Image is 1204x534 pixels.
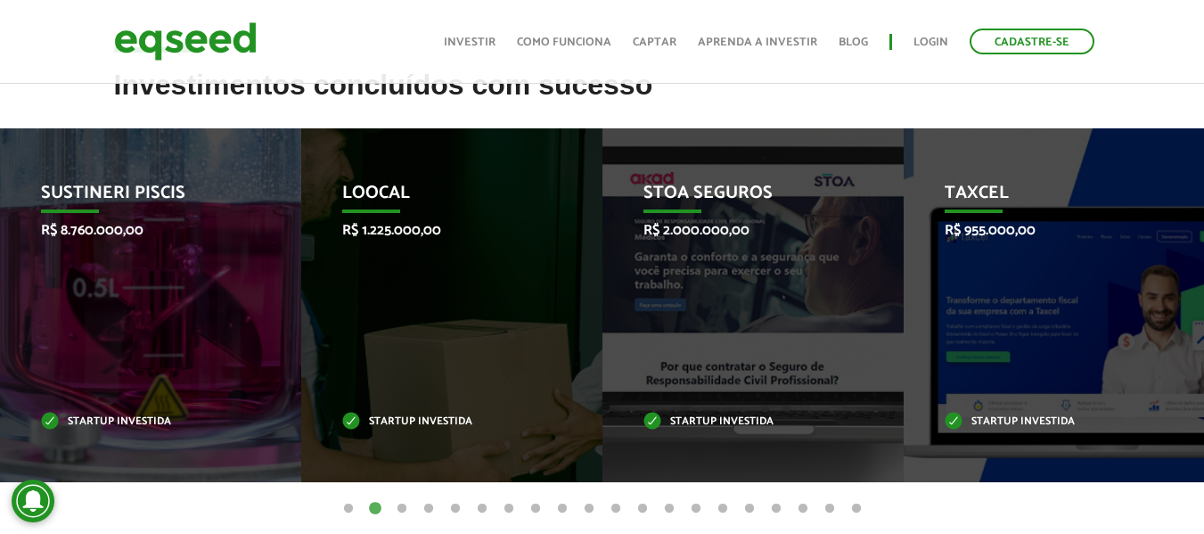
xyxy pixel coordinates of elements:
[41,417,233,427] p: Startup investida
[527,500,545,518] button: 8 of 20
[945,183,1137,213] p: Taxcel
[634,500,651,518] button: 12 of 20
[114,18,257,65] img: EqSeed
[643,417,836,427] p: Startup investida
[517,37,611,48] a: Como funciona
[41,183,233,213] p: Sustineri Piscis
[633,37,676,48] a: Captar
[741,500,758,518] button: 16 of 20
[420,500,438,518] button: 4 of 20
[970,29,1094,54] a: Cadastre-se
[580,500,598,518] button: 10 of 20
[821,500,839,518] button: 19 of 20
[714,500,732,518] button: 15 of 20
[500,500,518,518] button: 7 of 20
[767,500,785,518] button: 17 of 20
[643,183,836,213] p: STOA Seguros
[945,417,1137,427] p: Startup investida
[848,500,865,518] button: 20 of 20
[687,500,705,518] button: 14 of 20
[643,222,836,239] p: R$ 2.000.000,00
[660,500,678,518] button: 13 of 20
[945,222,1137,239] p: R$ 955.000,00
[342,222,535,239] p: R$ 1.225.000,00
[839,37,868,48] a: Blog
[393,500,411,518] button: 3 of 20
[913,37,948,48] a: Login
[607,500,625,518] button: 11 of 20
[698,37,817,48] a: Aprenda a investir
[366,500,384,518] button: 2 of 20
[342,183,535,213] p: Loocal
[794,500,812,518] button: 18 of 20
[553,500,571,518] button: 9 of 20
[114,70,1091,127] h2: Investimentos concluídos com sucesso
[41,222,233,239] p: R$ 8.760.000,00
[446,500,464,518] button: 5 of 20
[473,500,491,518] button: 6 of 20
[444,37,496,48] a: Investir
[340,500,357,518] button: 1 of 20
[342,417,535,427] p: Startup investida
